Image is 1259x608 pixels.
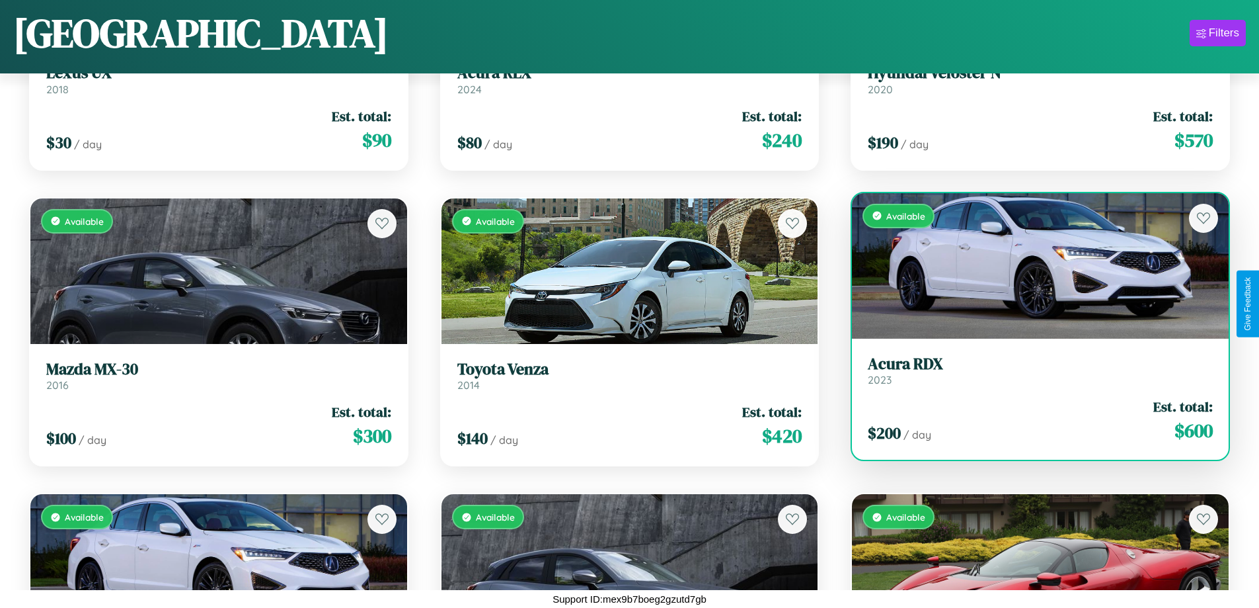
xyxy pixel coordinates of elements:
h3: Acura RLX [457,64,802,83]
span: Available [476,216,515,227]
span: $ 30 [46,132,71,153]
span: / day [484,138,512,151]
span: $ 100 [46,427,76,449]
h3: Mazda MX-30 [46,360,391,379]
span: Est. total: [332,107,391,126]
span: 2018 [46,83,69,96]
span: / day [490,433,518,447]
span: Available [886,511,925,523]
h3: Hyundai Veloster N [868,64,1213,83]
h3: Acura RDX [868,355,1213,374]
a: Lexus UX2018 [46,64,391,96]
span: Available [65,511,104,523]
span: $ 200 [868,422,901,444]
div: Give Feedback [1243,277,1252,331]
h3: Toyota Venza [457,360,802,379]
span: 2023 [868,373,892,386]
a: Toyota Venza2014 [457,360,802,392]
span: $ 600 [1174,417,1213,444]
span: / day [901,138,929,151]
span: $ 420 [762,423,802,449]
span: Est. total: [1153,107,1213,126]
a: Hyundai Veloster N2020 [868,64,1213,96]
span: / day [74,138,102,151]
span: Est. total: [332,402,391,421]
button: Filters [1190,20,1246,46]
p: Support ID: mex9b7boeg2gzutd7gb [553,590,706,608]
a: Acura RLX2024 [457,64,802,96]
div: Filters [1209,26,1239,40]
span: $ 80 [457,132,482,153]
span: $ 240 [762,127,802,153]
span: 2014 [457,378,480,392]
span: 2024 [457,83,482,96]
a: Acura RDX2023 [868,355,1213,387]
span: 2016 [46,378,69,392]
span: $ 570 [1174,127,1213,153]
span: Available [65,216,104,227]
span: / day [903,428,931,441]
h3: Lexus UX [46,64,391,83]
span: Available [886,210,925,222]
span: Available [476,511,515,523]
a: Mazda MX-302016 [46,360,391,392]
span: Est. total: [742,107,802,126]
span: $ 190 [868,132,898,153]
h1: [GEOGRAPHIC_DATA] [13,6,389,60]
span: $ 90 [362,127,391,153]
span: 2020 [868,83,893,96]
span: Est. total: [1153,397,1213,416]
span: Est. total: [742,402,802,421]
span: / day [79,433,106,447]
span: $ 140 [457,427,488,449]
span: $ 300 [353,423,391,449]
